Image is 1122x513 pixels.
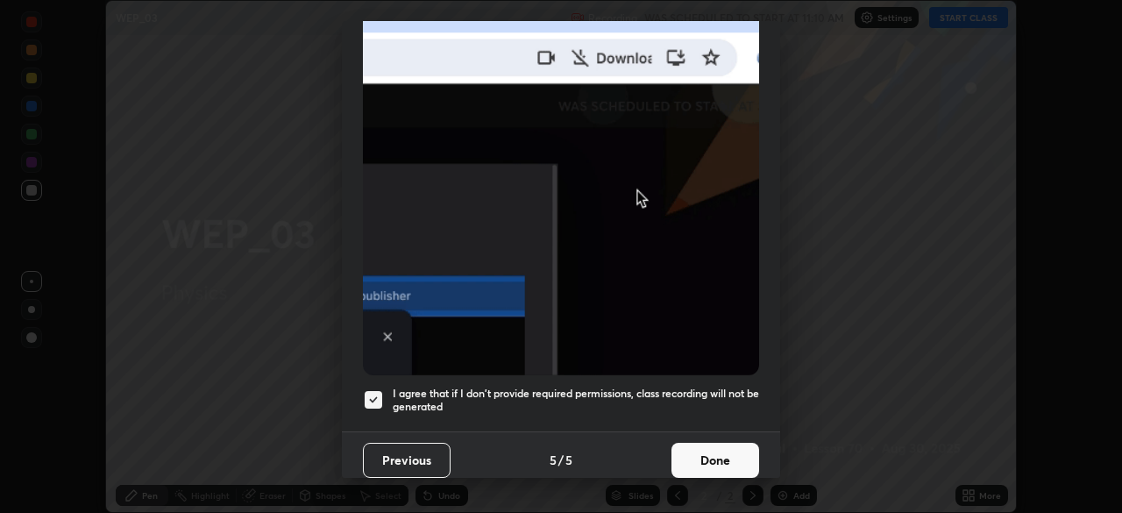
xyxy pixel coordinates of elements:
[363,443,451,478] button: Previous
[565,451,572,469] h4: 5
[550,451,557,469] h4: 5
[558,451,564,469] h4: /
[393,387,759,414] h5: I agree that if I don't provide required permissions, class recording will not be generated
[671,443,759,478] button: Done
